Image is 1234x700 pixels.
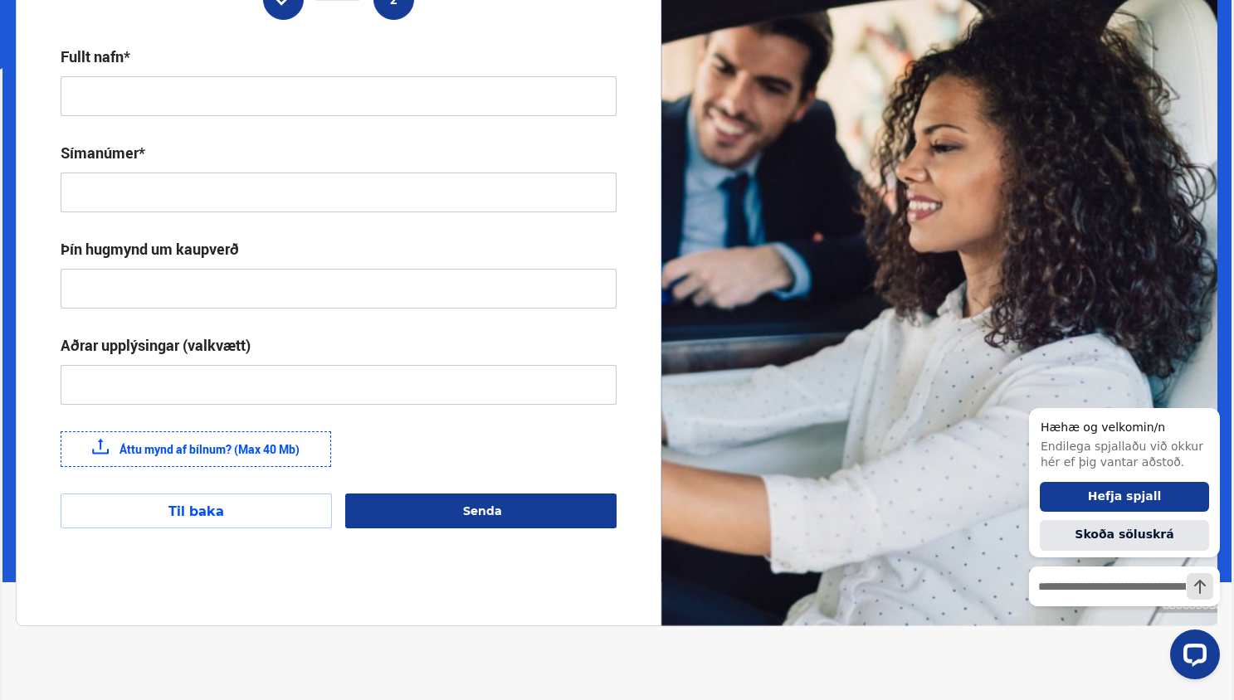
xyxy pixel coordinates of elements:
[61,493,332,528] button: Til baka
[463,503,502,518] span: Senda
[61,143,145,163] div: Símanúmer*
[61,239,239,259] div: Þín hugmynd um kaupverð
[1016,377,1227,693] iframe: LiveChat chat widget
[61,431,331,467] label: Áttu mynd af bílnum? (Max 40 Mb)
[61,335,251,355] div: Aðrar upplýsingar (valkvætt)
[61,46,130,66] div: Fullt nafn*
[345,493,617,528] button: Senda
